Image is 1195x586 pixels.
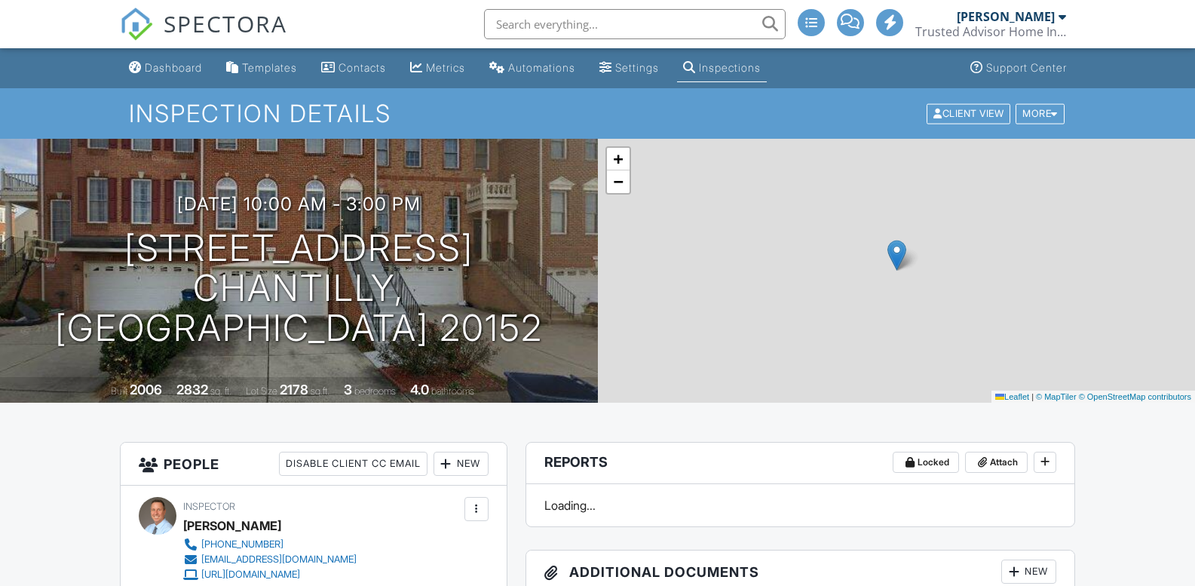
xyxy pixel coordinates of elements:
[280,382,308,397] div: 2178
[311,385,329,397] span: sq.ft.
[145,61,202,74] div: Dashboard
[164,8,287,39] span: SPECTORA
[201,538,283,551] div: [PHONE_NUMBER]
[915,24,1066,39] div: Trusted Advisor Home Inspections
[426,61,465,74] div: Metrics
[220,54,303,82] a: Templates
[699,61,761,74] div: Inspections
[201,554,357,566] div: [EMAIL_ADDRESS][DOMAIN_NAME]
[483,54,581,82] a: Automations (Advanced)
[434,452,489,476] div: New
[484,9,786,39] input: Search everything...
[927,103,1010,124] div: Client View
[123,54,208,82] a: Dashboard
[677,54,767,82] a: Inspections
[1079,392,1191,401] a: © OpenStreetMap contributors
[315,54,392,82] a: Contacts
[986,61,1067,74] div: Support Center
[246,385,277,397] span: Lot Size
[431,385,474,397] span: bathrooms
[201,569,300,581] div: [URL][DOMAIN_NAME]
[957,9,1055,24] div: [PERSON_NAME]
[176,382,208,397] div: 2832
[593,54,665,82] a: Settings
[177,194,421,214] h3: [DATE] 10:00 am - 3:00 pm
[887,240,906,271] img: Marker
[183,567,357,582] a: [URL][DOMAIN_NAME]
[339,61,386,74] div: Contacts
[183,501,235,512] span: Inspector
[130,382,162,397] div: 2006
[111,385,127,397] span: Built
[607,148,630,170] a: Zoom in
[1016,103,1065,124] div: More
[613,172,623,191] span: −
[129,100,1065,127] h1: Inspection Details
[925,107,1014,118] a: Client View
[404,54,471,82] a: Metrics
[508,61,575,74] div: Automations
[183,552,357,567] a: [EMAIL_ADDRESS][DOMAIN_NAME]
[120,20,287,52] a: SPECTORA
[613,149,623,168] span: +
[279,452,427,476] div: Disable Client CC Email
[1001,560,1056,584] div: New
[210,385,231,397] span: sq. ft.
[410,382,429,397] div: 4.0
[607,170,630,193] a: Zoom out
[120,8,153,41] img: The Best Home Inspection Software - Spectora
[344,382,352,397] div: 3
[354,385,396,397] span: bedrooms
[615,61,659,74] div: Settings
[24,229,574,348] h1: [STREET_ADDRESS] Chantilly, [GEOGRAPHIC_DATA] 20152
[1031,392,1034,401] span: |
[121,443,507,486] h3: People
[995,392,1029,401] a: Leaflet
[1036,392,1077,401] a: © MapTiler
[964,54,1073,82] a: Support Center
[242,61,297,74] div: Templates
[183,514,281,537] div: [PERSON_NAME]
[183,537,357,552] a: [PHONE_NUMBER]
